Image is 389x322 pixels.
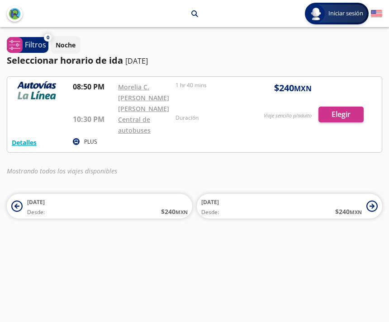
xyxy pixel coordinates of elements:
[162,9,185,19] p: Zacapú
[7,37,48,53] button: 0Filtros
[56,40,76,50] p: Noche
[325,9,367,18] span: Iniciar sesión
[7,194,192,219] button: [DATE]Desde:$240MXN
[27,198,45,206] span: [DATE]
[371,8,382,19] button: English
[27,208,45,216] span: Desde:
[7,167,117,175] em: Mostrando todos los viajes disponibles
[7,6,23,22] button: back
[84,138,97,146] p: PLUS
[197,194,382,219] button: [DATE]Desde:$240MXN
[25,39,46,50] p: Filtros
[335,207,362,216] span: $ 240
[47,34,49,42] span: 0
[350,209,362,215] small: MXN
[161,207,188,216] span: $ 240
[12,138,37,147] button: Detalles
[125,56,148,66] p: [DATE]
[176,209,188,215] small: MXN
[118,115,151,135] a: Central de autobuses
[201,198,219,206] span: [DATE]
[128,9,151,19] p: Morelia
[118,83,169,113] a: Morelia C. [PERSON_NAME] [PERSON_NAME]
[7,54,123,67] p: Seleccionar horario de ida
[51,36,81,54] button: Noche
[201,208,219,216] span: Desde:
